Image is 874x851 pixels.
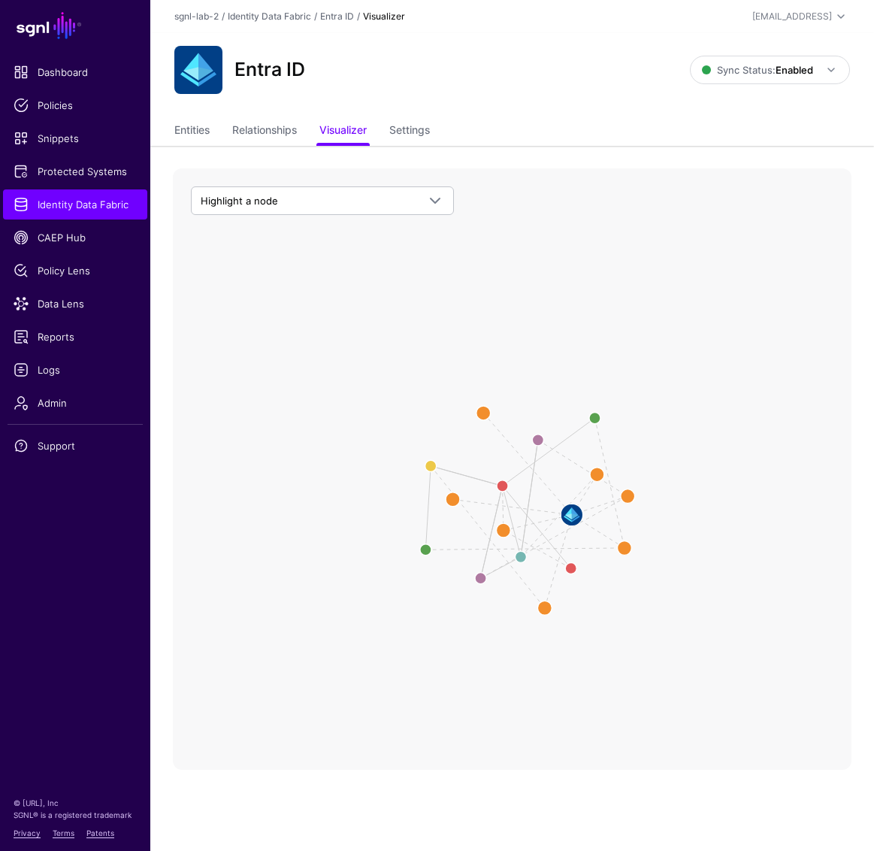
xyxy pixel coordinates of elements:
[14,828,41,837] a: Privacy
[354,10,363,23] div: /
[228,11,311,22] a: Identity Data Fabric
[232,117,297,146] a: Relationships
[3,355,147,385] a: Logs
[14,197,137,212] span: Identity Data Fabric
[3,289,147,319] a: Data Lens
[14,98,137,113] span: Policies
[3,90,147,120] a: Policies
[53,828,74,837] a: Terms
[14,809,137,821] p: SGNL® is a registered trademark
[319,117,367,146] a: Visualizer
[14,438,137,453] span: Support
[219,10,228,23] div: /
[752,10,832,23] div: [EMAIL_ADDRESS]
[3,57,147,87] a: Dashboard
[201,195,278,207] span: Highlight a node
[14,362,137,377] span: Logs
[14,131,137,146] span: Snippets
[14,263,137,278] span: Policy Lens
[3,322,147,352] a: Reports
[14,797,137,809] p: © [URL], Inc
[3,189,147,220] a: Identity Data Fabric
[3,123,147,153] a: Snippets
[3,156,147,186] a: Protected Systems
[174,46,222,94] img: svg+xml;base64,PHN2ZyB3aWR0aD0iNjQiIGhlaWdodD0iNjQiIHZpZXdCb3g9IjAgMCA2NCA2NCIgZmlsbD0ibm9uZSIgeG...
[14,329,137,344] span: Reports
[3,223,147,253] a: CAEP Hub
[311,10,320,23] div: /
[320,11,354,22] a: Entra ID
[9,9,141,42] a: SGNL
[14,65,137,80] span: Dashboard
[174,117,210,146] a: Entities
[14,395,137,410] span: Admin
[3,256,147,286] a: Policy Lens
[3,388,147,418] a: Admin
[389,117,430,146] a: Settings
[776,64,813,76] strong: Enabled
[702,64,813,76] span: Sync Status:
[234,59,305,81] h2: Entra ID
[174,11,219,22] a: sgnl-lab-2
[363,11,405,22] strong: Visualizer
[14,164,137,179] span: Protected Systems
[14,296,137,311] span: Data Lens
[14,230,137,245] span: CAEP Hub
[86,828,114,837] a: Patents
